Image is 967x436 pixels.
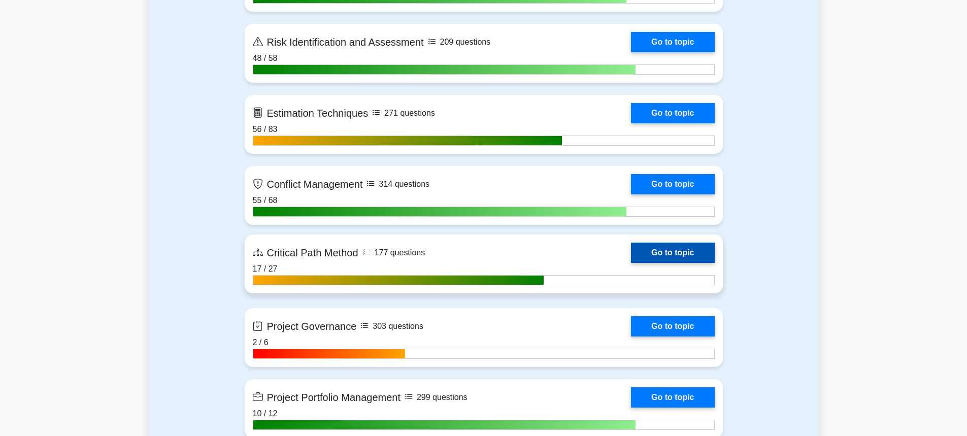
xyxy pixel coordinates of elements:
a: Go to topic [631,316,714,337]
a: Go to topic [631,387,714,408]
a: Go to topic [631,243,714,263]
a: Go to topic [631,103,714,123]
a: Go to topic [631,32,714,52]
a: Go to topic [631,174,714,194]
